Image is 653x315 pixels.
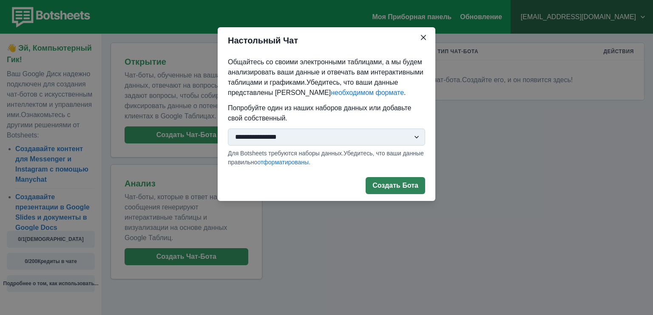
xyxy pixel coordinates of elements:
[366,177,425,194] button: Создать Бота
[257,159,309,166] a: отформатированы
[228,36,298,45] ya-tr-span: Настольный Чат
[228,150,344,157] ya-tr-span: Для Botsheets требуются наборы данных.
[309,159,310,166] ya-tr-span: .
[331,89,404,96] a: необходимом формате
[404,89,406,96] ya-tr-span: .
[372,181,418,189] ya-tr-span: Создать Бота
[228,79,398,96] ya-tr-span: Убедитесь, что ваши данные представлены [PERSON_NAME]
[228,104,411,122] ya-tr-span: Попробуйте один из наших наборов данных или добавьте свой собственный.
[228,58,423,86] ya-tr-span: Общайтесь со своими электронными таблицами, а мы будем анализировать ваши данные и отвечать вам и...
[417,31,430,44] button: Закрыть
[228,150,424,166] ya-tr-span: Убедитесь, что ваши данные правильно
